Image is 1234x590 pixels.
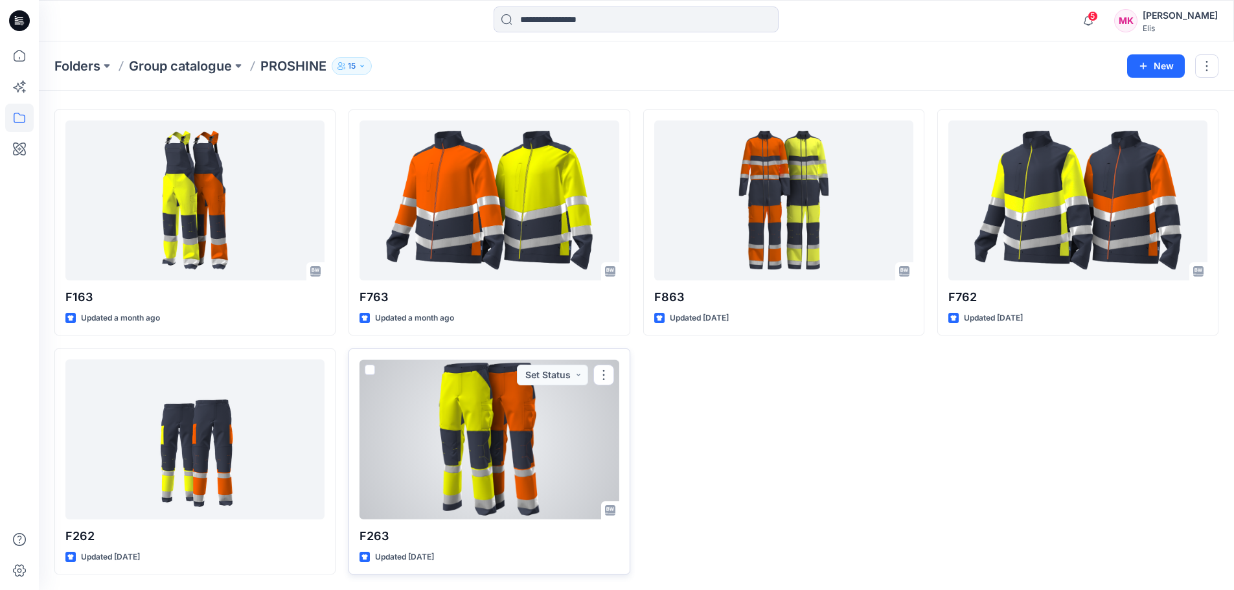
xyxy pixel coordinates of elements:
[54,57,100,75] a: Folders
[81,550,140,564] p: Updated [DATE]
[375,550,434,564] p: Updated [DATE]
[65,120,325,280] a: F163
[360,359,619,519] a: F263
[948,288,1207,306] p: F762
[65,288,325,306] p: F163
[332,57,372,75] button: 15
[360,527,619,545] p: F263
[260,57,326,75] p: PROSHINE
[360,120,619,280] a: F763
[348,59,356,73] p: 15
[1127,54,1185,78] button: New
[1088,11,1098,21] span: 5
[1143,8,1218,23] div: [PERSON_NAME]
[654,288,913,306] p: F863
[375,312,454,325] p: Updated a month ago
[948,120,1207,280] a: F762
[964,312,1023,325] p: Updated [DATE]
[360,288,619,306] p: F763
[1114,9,1137,32] div: MK
[81,312,160,325] p: Updated a month ago
[670,312,729,325] p: Updated [DATE]
[1143,23,1218,33] div: Elis
[654,120,913,280] a: F863
[65,359,325,519] a: F262
[129,57,232,75] a: Group catalogue
[65,527,325,545] p: F262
